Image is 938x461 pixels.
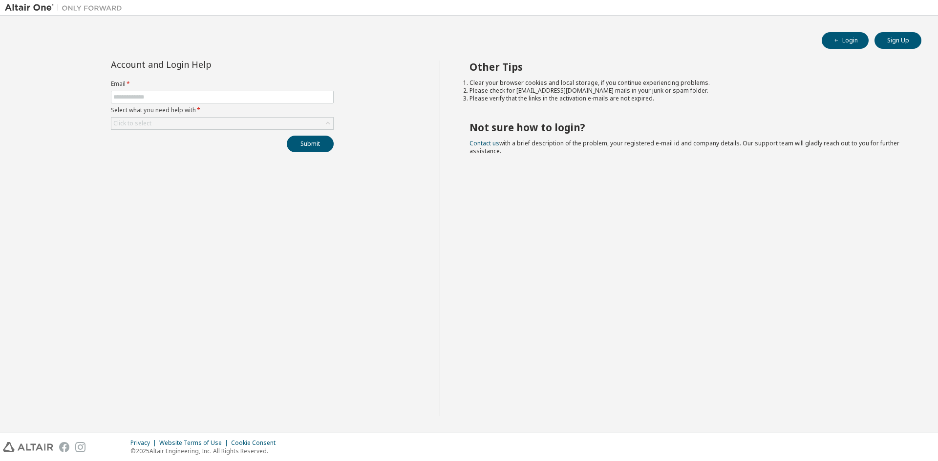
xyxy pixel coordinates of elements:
div: Account and Login Help [111,60,289,68]
h2: Other Tips [469,60,904,73]
button: Submit [287,136,334,152]
button: Sign Up [874,32,921,49]
img: Altair One [5,3,127,13]
button: Login [822,32,869,49]
div: Click to select [113,120,151,127]
div: Click to select [111,118,333,129]
li: Please verify that the links in the activation e-mails are not expired. [469,95,904,102]
span: with a brief description of the problem, your registered e-mail id and company details. Our suppo... [469,139,899,155]
label: Email [111,80,334,88]
img: altair_logo.svg [3,442,53,452]
div: Privacy [130,439,159,447]
img: instagram.svg [75,442,85,452]
div: Cookie Consent [231,439,281,447]
li: Please check for [EMAIL_ADDRESS][DOMAIN_NAME] mails in your junk or spam folder. [469,87,904,95]
a: Contact us [469,139,499,147]
p: © 2025 Altair Engineering, Inc. All Rights Reserved. [130,447,281,455]
img: facebook.svg [59,442,69,452]
li: Clear your browser cookies and local storage, if you continue experiencing problems. [469,79,904,87]
div: Website Terms of Use [159,439,231,447]
h2: Not sure how to login? [469,121,904,134]
label: Select what you need help with [111,106,334,114]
